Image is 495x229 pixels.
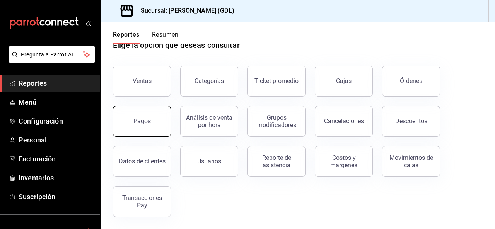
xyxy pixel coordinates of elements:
div: Categorías [195,77,224,85]
div: Órdenes [400,77,422,85]
h1: Elige la opción que deseas consultar [113,39,240,51]
div: Datos de clientes [119,158,166,165]
button: Transacciones Pay [113,186,171,217]
span: Personal [19,135,94,145]
button: Reporte de asistencia [247,146,306,177]
div: Reporte de asistencia [253,154,300,169]
div: Análisis de venta por hora [185,114,233,129]
button: Resumen [152,31,179,44]
button: open_drawer_menu [85,20,91,26]
div: Costos y márgenes [320,154,368,169]
button: Grupos modificadores [247,106,306,137]
button: Reportes [113,31,140,44]
span: Pregunta a Parrot AI [21,51,83,59]
div: Transacciones Pay [118,194,166,209]
button: Categorías [180,66,238,97]
div: Movimientos de cajas [387,154,435,169]
div: Usuarios [197,158,221,165]
h3: Sucursal: [PERSON_NAME] (GDL) [135,6,234,15]
button: Cajas [315,66,373,97]
div: Cajas [336,77,352,85]
button: Pregunta a Parrot AI [9,46,95,63]
span: Inventarios [19,173,94,183]
button: Análisis de venta por hora [180,106,238,137]
button: Usuarios [180,146,238,177]
button: Ticket promedio [247,66,306,97]
div: navigation tabs [113,31,179,44]
a: Pregunta a Parrot AI [5,56,95,64]
div: Descuentos [395,117,427,125]
span: Configuración [19,116,94,126]
div: Cancelaciones [324,117,364,125]
button: Órdenes [382,66,440,97]
div: Pagos [133,117,151,125]
div: Ventas [133,77,152,85]
button: Datos de clientes [113,146,171,177]
span: Suscripción [19,192,94,202]
button: Ventas [113,66,171,97]
div: Ticket promedio [254,77,299,85]
button: Costos y márgenes [315,146,373,177]
div: Grupos modificadores [253,114,300,129]
button: Movimientos de cajas [382,146,440,177]
button: Cancelaciones [315,106,373,137]
span: Facturación [19,154,94,164]
span: Reportes [19,78,94,88]
button: Pagos [113,106,171,137]
span: Menú [19,97,94,107]
button: Descuentos [382,106,440,137]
